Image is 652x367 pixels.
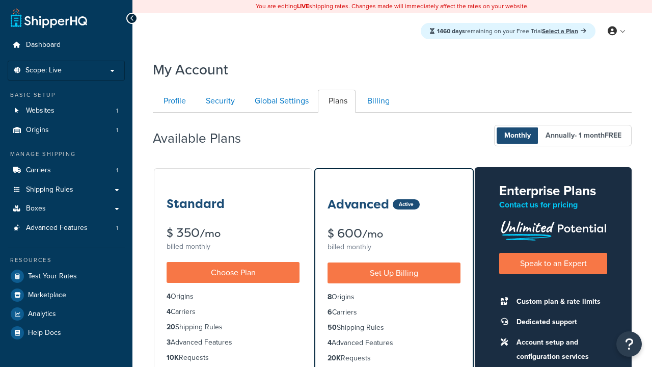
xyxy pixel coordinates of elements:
span: Monthly [497,127,538,144]
li: Shipping Rules [328,322,460,333]
strong: 4 [328,337,332,348]
div: Active [393,199,420,209]
h3: Standard [167,197,225,211]
a: Boxes [8,199,125,218]
strong: 20K [328,353,341,363]
div: $ 350 [167,227,300,240]
span: Advanced Features [26,224,88,232]
a: Dashboard [8,36,125,55]
strong: 20 [167,322,175,332]
a: Speak to an Expert [499,253,607,274]
li: Custom plan & rate limits [511,295,607,309]
strong: 8 [328,292,332,302]
button: Monthly Annually- 1 monthFREE [494,125,632,146]
strong: 50 [328,322,337,333]
div: remaining on your Free Trial [421,23,595,39]
span: 1 [116,126,118,135]
span: Carriers [26,166,51,175]
div: Resources [8,256,125,265]
li: Carriers [328,307,460,318]
a: Shipping Rules [8,180,125,199]
a: Set Up Billing [328,263,460,283]
li: Carriers [167,306,300,318]
span: Analytics [28,310,56,319]
span: Websites [26,107,55,115]
span: Origins [26,126,49,135]
span: Help Docs [28,329,61,337]
span: 1 [116,224,118,232]
div: billed monthly [167,240,300,254]
span: Scope: Live [25,66,62,75]
h1: My Account [153,60,228,80]
strong: 4 [167,291,171,302]
img: Unlimited Potential [499,217,607,241]
li: Shipping Rules [167,322,300,333]
span: Annually [538,127,629,144]
a: Global Settings [244,90,317,113]
span: Boxes [26,204,46,213]
b: FREE [605,130,621,141]
li: Advanced Features [167,337,300,348]
span: - 1 month [575,130,621,141]
button: Open Resource Center [616,331,642,357]
small: /mo [200,226,221,241]
li: Origins [328,292,460,303]
li: Dedicated support [511,315,607,329]
h2: Enterprise Plans [499,183,607,198]
a: Test Your Rates [8,267,125,285]
li: Origins [167,291,300,302]
a: Analytics [8,305,125,323]
span: Marketplace [28,291,66,300]
li: Account setup and configuration services [511,335,607,364]
a: Advanced Features 1 [8,219,125,238]
strong: 1460 days [437,27,465,36]
strong: 4 [167,306,171,317]
span: Test Your Rates [28,272,77,281]
strong: 3 [167,337,171,348]
strong: 6 [328,307,332,318]
span: 1 [116,107,118,115]
li: Requests [167,352,300,363]
h3: Advanced [328,198,389,211]
div: $ 600 [328,227,460,240]
span: Shipping Rules [26,186,73,194]
a: Billing [357,90,398,113]
a: Websites 1 [8,101,125,120]
a: Carriers 1 [8,161,125,180]
a: Security [195,90,243,113]
li: Origins [8,121,125,140]
li: Advanced Features [328,337,460,349]
div: Manage Shipping [8,150,125,159]
span: 1 [116,166,118,175]
a: Marketplace [8,286,125,304]
b: LIVE [297,2,309,11]
li: Websites [8,101,125,120]
a: Profile [153,90,194,113]
span: Dashboard [26,41,61,49]
li: Carriers [8,161,125,180]
strong: 10K [167,352,179,363]
a: ShipperHQ Home [11,8,87,28]
a: Choose Plan [167,262,300,283]
p: Contact us for pricing [499,198,607,212]
a: Select a Plan [542,27,586,36]
li: Requests [328,353,460,364]
a: Plans [318,90,356,113]
li: Advanced Features [8,219,125,238]
small: /mo [362,227,383,241]
h2: Available Plans [153,131,256,146]
a: Help Docs [8,324,125,342]
a: Origins 1 [8,121,125,140]
div: billed monthly [328,240,460,254]
div: Basic Setup [8,91,125,99]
